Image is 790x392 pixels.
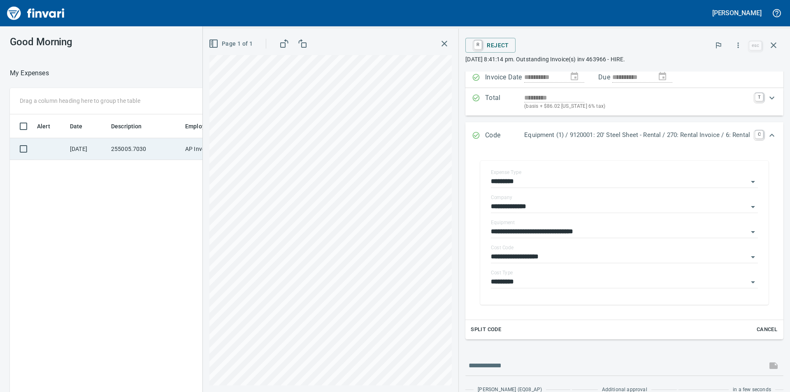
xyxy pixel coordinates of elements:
[465,38,515,53] button: RReject
[747,176,759,188] button: Open
[465,88,783,116] div: Expand
[70,121,93,131] span: Date
[491,170,521,175] label: Expense Type
[111,121,153,131] span: Description
[37,121,61,131] span: Alert
[485,130,524,141] p: Code
[465,122,783,149] div: Expand
[755,93,763,101] a: T
[749,41,762,50] a: esc
[185,121,211,131] span: Employee
[465,55,783,63] p: [DATE] 8:41:14 pm. Outstanding Invoice(s) inv 463966 - HIRE.
[491,220,515,225] label: Equipment
[524,130,750,140] p: Equipment (1) / 9120001: 20' Steel Sheet - Rental / 270: Rental Invoice / 6: Rental
[710,7,764,19] button: [PERSON_NAME]
[108,138,182,160] td: 255005.7030
[754,323,780,336] button: Cancel
[729,36,747,54] button: More
[20,97,140,105] p: Drag a column heading here to group the table
[10,68,49,78] nav: breadcrumb
[207,36,256,51] button: Page 1 of 1
[755,130,763,139] a: C
[747,251,759,263] button: Open
[472,38,509,52] span: Reject
[465,149,783,339] div: Expand
[747,201,759,213] button: Open
[485,93,524,111] p: Total
[182,138,244,160] td: AP Invoices
[524,102,750,111] p: (basis + $86.02 [US_STATE] 6% tax)
[491,245,513,250] label: Cost Code
[185,121,222,131] span: Employee
[469,323,503,336] button: Split Code
[747,276,759,288] button: Open
[474,40,482,49] a: R
[10,68,49,78] p: My Expenses
[210,39,253,49] span: Page 1 of 1
[10,36,185,48] h3: Good Morning
[747,226,759,238] button: Open
[712,9,762,17] h5: [PERSON_NAME]
[709,36,727,54] button: Flag
[111,121,142,131] span: Description
[67,138,108,160] td: [DATE]
[37,121,50,131] span: Alert
[747,35,783,55] span: Close invoice
[471,325,501,334] span: Split Code
[756,325,778,334] span: Cancel
[491,270,513,275] label: Cost Type
[70,121,83,131] span: Date
[5,3,67,23] img: Finvari
[491,195,512,200] label: Company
